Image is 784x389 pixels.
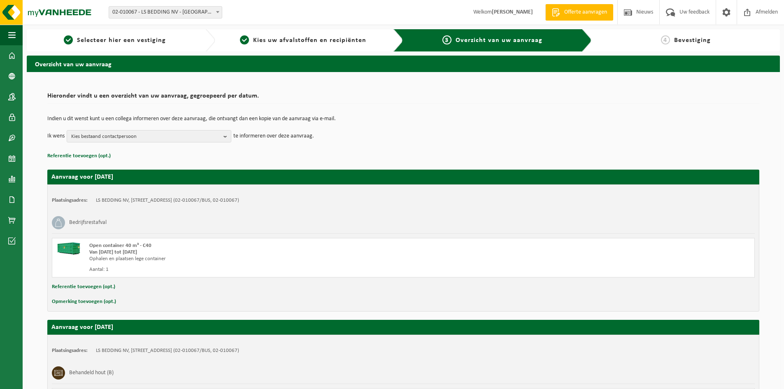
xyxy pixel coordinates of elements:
[492,9,533,15] strong: [PERSON_NAME]
[51,174,113,180] strong: Aanvraag voor [DATE]
[109,7,222,18] span: 02-010067 - LS BEDDING NV - HARELBEKE
[47,151,111,161] button: Referentie toevoegen (opt.)
[96,197,239,204] td: LS BEDDING NV, [STREET_ADDRESS] (02-010067/BUS, 02-010067)
[77,37,166,44] span: Selecteer hier een vestiging
[674,37,711,44] span: Bevestiging
[240,35,249,44] span: 2
[69,366,114,380] h3: Behandeld hout (B)
[562,8,609,16] span: Offerte aanvragen
[52,198,88,203] strong: Plaatsingsadres:
[71,130,220,143] span: Kies bestaand contactpersoon
[27,56,780,72] h2: Overzicht van uw aanvraag
[52,348,88,353] strong: Plaatsingsadres:
[661,35,670,44] span: 4
[51,324,113,331] strong: Aanvraag voor [DATE]
[52,296,116,307] button: Opmerking toevoegen (opt.)
[456,37,542,44] span: Overzicht van uw aanvraag
[47,93,759,104] h2: Hieronder vindt u een overzicht van uw aanvraag, gegroepeerd per datum.
[56,242,81,255] img: HK-XC-40-GN-00.png
[545,4,613,21] a: Offerte aanvragen
[109,6,222,19] span: 02-010067 - LS BEDDING NV - HARELBEKE
[233,130,314,142] p: te informeren over deze aanvraag.
[47,130,65,142] p: Ik wens
[69,216,107,229] h3: Bedrijfsrestafval
[219,35,387,45] a: 2Kies uw afvalstoffen en recipiënten
[89,256,436,262] div: Ophalen en plaatsen lege container
[64,35,73,44] span: 1
[442,35,451,44] span: 3
[96,347,239,354] td: LS BEDDING NV, [STREET_ADDRESS] (02-010067/BUS, 02-010067)
[89,243,151,248] span: Open container 40 m³ - C40
[47,116,759,122] p: Indien u dit wenst kunt u een collega informeren over deze aanvraag, die ontvangt dan een kopie v...
[67,130,231,142] button: Kies bestaand contactpersoon
[89,266,436,273] div: Aantal: 1
[89,249,137,255] strong: Van [DATE] tot [DATE]
[253,37,366,44] span: Kies uw afvalstoffen en recipiënten
[52,282,115,292] button: Referentie toevoegen (opt.)
[31,35,199,45] a: 1Selecteer hier een vestiging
